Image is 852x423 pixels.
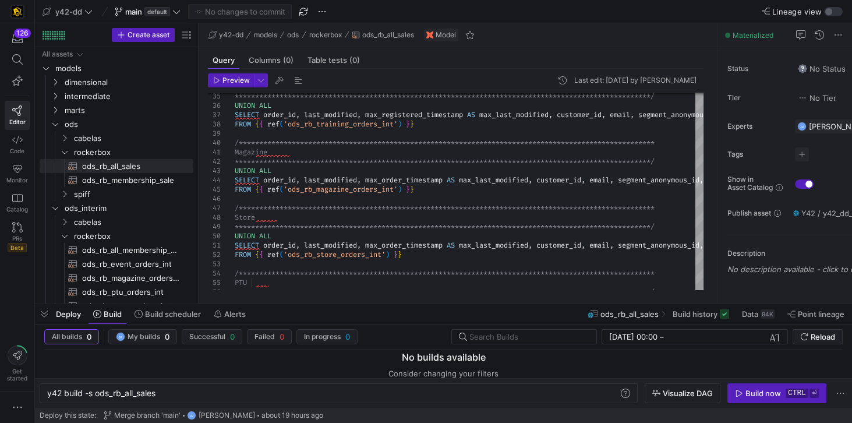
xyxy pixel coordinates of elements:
button: ods [284,28,302,42]
span: email [610,110,630,119]
span: Build history [673,309,717,319]
img: No status [798,64,807,73]
span: customer_id [536,241,581,250]
span: } [410,119,414,129]
div: 50 [208,231,221,241]
span: rockerbox [309,31,342,39]
a: Catalog [5,188,30,217]
span: , [296,175,300,185]
button: 126 [5,28,30,49]
button: Preview [208,73,254,87]
span: Merge branch 'main' [114,411,181,420]
a: PRsBeta [5,217,30,257]
a: ods_rb_ptu_orders_int​​​​​​​​​​ [40,285,193,299]
span: Visualize DAG [663,389,713,398]
span: } [394,250,398,259]
button: Failed0 [247,329,292,344]
div: 40 [208,138,221,147]
kbd: ⏎ [809,389,819,398]
a: https://storage.googleapis.com/y42-prod-data-exchange/images/uAsz27BndGEK0hZWDFeOjoxA7jCwgK9jE472... [5,2,30,22]
div: Press SPACE to select this row. [40,187,193,201]
span: , [296,110,300,119]
span: { [255,119,259,129]
span: Create asset [128,31,169,39]
div: 39 [208,129,221,138]
div: Press SPACE to select this row. [40,173,193,187]
span: Publish asset [727,209,771,217]
span: SELECT [235,175,259,185]
div: Press SPACE to select this row. [40,215,193,229]
a: ods_rb_magazine_orders_int​​​​​​​​​​ [40,271,193,285]
span: SELECT [235,110,259,119]
span: Code [10,147,24,154]
button: All builds0 [44,329,99,344]
div: 46 [208,194,221,203]
img: No tier [798,93,807,103]
span: ) [398,119,402,129]
div: Press SPACE to select this row. [40,201,193,215]
div: Press SPACE to select this row. [40,131,193,145]
span: UNION [235,231,255,241]
span: dimensional [65,76,192,89]
div: Press SPACE to select this row. [40,299,193,313]
span: Model [436,31,456,39]
button: rockerbox [306,28,345,42]
span: , [581,241,585,250]
span: Successful [189,333,225,341]
span: ods_interim [65,202,192,215]
span: Point lineage [798,309,844,319]
span: ods [65,118,192,131]
div: 42 [208,157,221,166]
span: Catalog [6,206,28,213]
div: Build now [745,389,781,398]
div: Last edit: [DATE] by [PERSON_NAME] [574,76,697,84]
div: 49 [208,222,221,231]
span: y42 build -s ods_rb_all_sales [47,388,155,398]
span: Data [742,309,758,319]
span: Materialized [733,31,773,40]
div: 43 [208,166,221,175]
span: ref [267,185,280,194]
span: ) [398,185,402,194]
span: , [610,175,614,185]
span: { [259,250,263,259]
span: 'ods_rb_magazine_orders_int' [284,185,398,194]
span: AS [467,110,475,119]
h3: No builds available [402,350,486,364]
span: } [410,185,414,194]
button: Alerts [208,304,251,324]
span: max_registered_timestamp [365,110,463,119]
span: FROM [235,250,251,259]
span: ods_rb_store_orders_int​​​​​​​​​​ [82,299,180,313]
span: 0 [345,332,350,341]
a: Editor [5,101,30,130]
div: 48 [208,213,221,222]
span: models [254,31,277,39]
span: Store [235,213,255,222]
span: ods_rb_all_membership_sale_int​​​​​​​​​​ [82,244,180,257]
span: PRs [12,235,22,242]
span: , [610,241,614,250]
span: Columns [249,57,294,64]
a: ods_rb_store_orders_int​​​​​​​​​​ [40,299,193,313]
span: } [406,119,410,129]
span: [PERSON_NAME] [199,411,255,420]
span: } [406,185,410,194]
div: Press SPACE to select this row. [40,103,193,117]
span: 0 [230,332,235,341]
span: , [357,175,361,185]
div: 53 [208,259,221,269]
a: Code [5,130,30,159]
span: Tier [727,94,786,102]
span: , [296,241,300,250]
div: 35 [208,91,221,101]
button: No tierNo Tier [795,90,839,105]
div: 44 [208,175,221,185]
div: JR [797,122,807,131]
span: UNION [235,166,255,175]
span: about 19 hours ago [261,411,323,420]
span: ALL [259,101,271,110]
span: Experts [727,122,786,131]
div: Press SPACE to select this row. [40,89,193,103]
span: ref [267,250,280,259]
